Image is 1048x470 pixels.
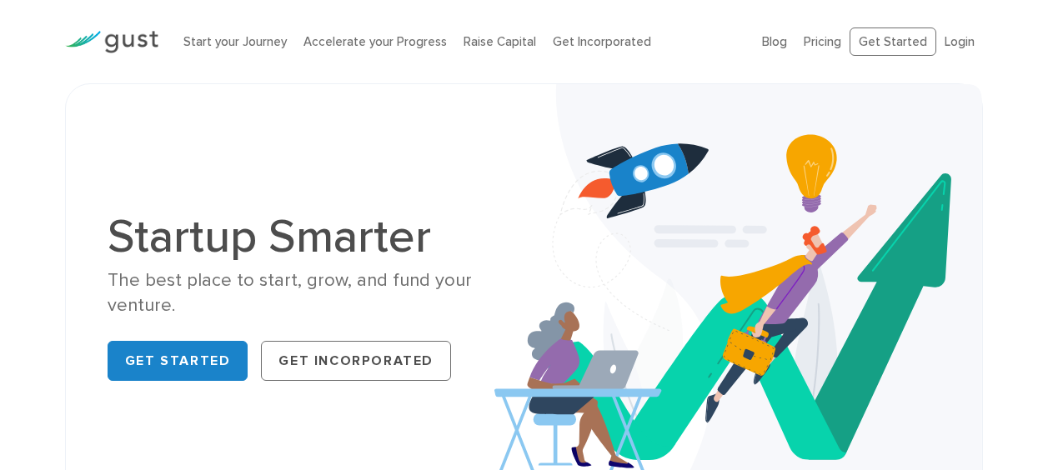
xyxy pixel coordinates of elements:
[850,27,936,57] a: Get Started
[108,341,248,381] a: Get Started
[762,34,787,49] a: Blog
[553,34,651,49] a: Get Incorporated
[108,268,512,317] div: The best place to start, grow, and fund your venture.
[804,34,841,49] a: Pricing
[464,34,536,49] a: Raise Capital
[65,31,158,53] img: Gust Logo
[261,341,451,381] a: Get Incorporated
[108,213,512,260] h1: Startup Smarter
[303,34,447,49] a: Accelerate your Progress
[183,34,287,49] a: Start your Journey
[945,34,975,49] a: Login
